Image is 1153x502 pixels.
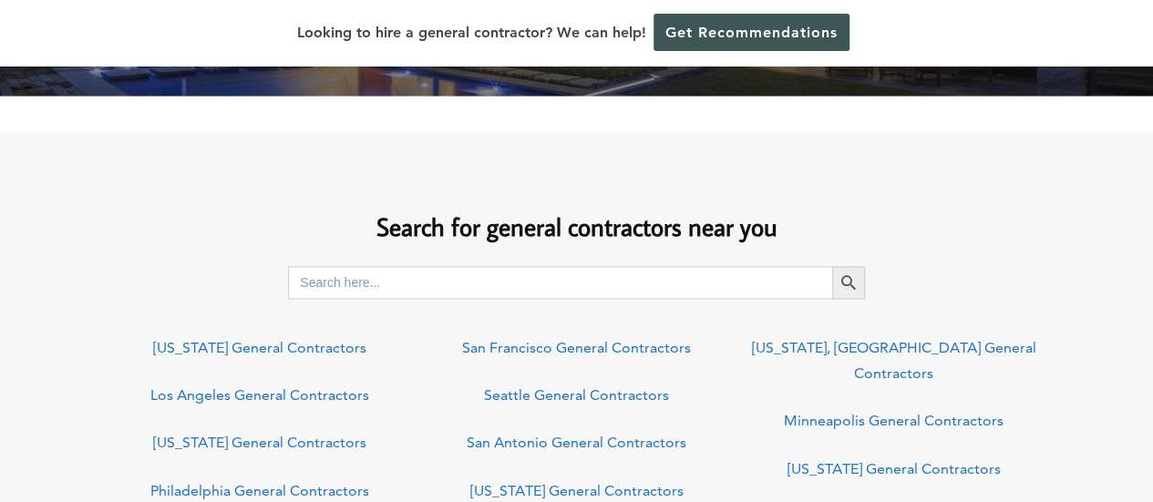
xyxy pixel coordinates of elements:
[150,386,369,404] a: Los Angeles General Contractors
[462,339,691,356] a: San Francisco General Contractors
[654,14,849,51] a: Get Recommendations
[153,339,366,356] a: [US_STATE] General Contractors
[752,339,1036,382] a: [US_STATE], [GEOGRAPHIC_DATA] General Contractors
[788,459,1001,476] a: [US_STATE] General Contractors
[803,371,1131,480] iframe: Drift Widget Chat Controller
[484,386,669,404] a: Seattle General Contractors
[150,481,369,498] a: Philadelphia General Contractors
[839,272,859,292] svg: Search
[470,481,684,498] a: [US_STATE] General Contractors
[288,266,832,299] input: Search here...
[467,434,686,451] a: San Antonio General Contractors
[153,434,366,451] a: [US_STATE] General Contractors
[784,412,1004,429] a: Minneapolis General Contractors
